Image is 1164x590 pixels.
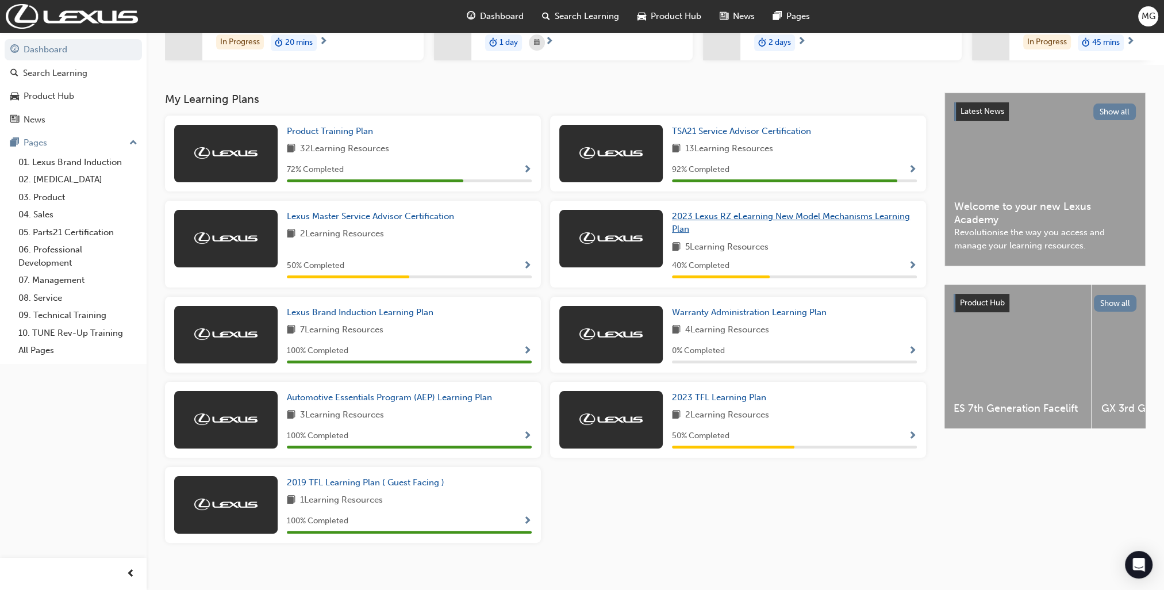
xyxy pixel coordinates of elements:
a: Search Learning [5,63,142,84]
a: news-iconNews [710,5,764,28]
span: 100 % Completed [287,344,348,358]
a: 2019 TFL Learning Plan ( Guest Facing ) [287,476,449,489]
a: Product Training Plan [287,125,378,138]
span: duration-icon [1082,36,1090,51]
span: 20 mins [285,36,313,49]
span: Show Progress [908,165,917,175]
span: Show Progress [908,346,917,357]
button: Show Progress [908,344,917,358]
span: search-icon [542,9,550,24]
button: Pages [5,132,142,154]
span: Product Training Plan [287,126,373,136]
span: news-icon [720,9,728,24]
img: Trak [194,232,258,244]
span: 32 Learning Resources [300,142,389,156]
span: Show Progress [523,346,532,357]
button: Show Progress [523,344,532,358]
div: Product Hub [24,90,74,103]
a: 09. Technical Training [14,307,142,324]
span: car-icon [10,91,19,102]
span: 0 % Completed [672,344,725,358]
span: 3 Learning Resources [300,408,384,423]
span: 2 Learning Resources [685,408,769,423]
div: In Progress [1023,35,1071,50]
a: News [5,109,142,131]
span: 2 days [769,36,791,49]
span: TSA21 Service Advisor Certification [672,126,811,136]
img: Trak [194,499,258,510]
span: Pages [786,10,810,23]
span: next-icon [797,37,806,47]
span: next-icon [319,37,328,47]
span: Dashboard [480,10,524,23]
a: Lexus Brand Induction Learning Plan [287,306,438,319]
span: 2023 TFL Learning Plan [672,392,766,403]
span: duration-icon [275,36,283,51]
span: book-icon [672,142,681,156]
a: All Pages [14,342,142,359]
span: Lexus Master Service Advisor Certification [287,211,454,221]
span: Welcome to your new Lexus Academy [954,200,1136,226]
span: 1 Learning Resources [300,493,383,508]
span: 7 Learning Resources [300,323,383,338]
img: Trak [194,147,258,159]
span: book-icon [287,142,295,156]
a: Latest NewsShow allWelcome to your new Lexus AcademyRevolutionise the way you access and manage y... [944,93,1146,266]
span: Show Progress [523,431,532,442]
a: Warranty Administration Learning Plan [672,306,831,319]
span: 40 % Completed [672,259,729,273]
button: Show Progress [908,429,917,443]
img: Trak [194,328,258,340]
span: 2 Learning Resources [300,227,384,242]
a: 2023 Lexus RZ eLearning New Model Mechanisms Learning Plan [672,210,917,236]
button: Show Progress [523,259,532,273]
a: 2023 TFL Learning Plan [672,391,771,404]
button: Show Progress [523,514,532,528]
span: 50 % Completed [672,430,729,443]
span: guage-icon [467,9,475,24]
h3: My Learning Plans [165,93,926,106]
span: Latest News [961,106,1004,116]
span: 5 Learning Resources [685,240,769,255]
a: guage-iconDashboard [458,5,533,28]
span: book-icon [287,408,295,423]
button: DashboardSearch LearningProduct HubNews [5,37,142,132]
button: Show all [1093,104,1136,120]
span: guage-icon [10,45,19,55]
span: 4 Learning Resources [685,323,769,338]
div: Open Intercom Messenger [1125,551,1153,578]
a: TSA21 Service Advisor Certification [672,125,816,138]
span: Revolutionise the way you access and manage your learning resources. [954,226,1136,252]
span: pages-icon [773,9,782,24]
span: Product Hub [960,298,1005,308]
span: 72 % Completed [287,163,344,177]
span: 45 mins [1092,36,1120,49]
span: book-icon [287,323,295,338]
span: Lexus Brand Induction Learning Plan [287,307,433,317]
img: Trak [579,147,643,159]
span: 100 % Completed [287,430,348,443]
div: Search Learning [23,67,87,80]
span: news-icon [10,115,19,125]
span: up-icon [129,136,137,151]
span: Product Hub [651,10,701,23]
a: Product HubShow all [954,294,1136,312]
span: MG [1142,10,1155,23]
span: News [733,10,755,23]
span: search-icon [10,68,18,79]
a: 06. Professional Development [14,241,142,271]
a: car-iconProduct Hub [628,5,710,28]
a: 07. Management [14,271,142,289]
span: Warranty Administration Learning Plan [672,307,827,317]
span: duration-icon [758,36,766,51]
button: Show Progress [908,163,917,177]
span: ES 7th Generation Facelift [954,402,1082,415]
span: book-icon [672,240,681,255]
span: 2019 TFL Learning Plan ( Guest Facing ) [287,477,444,488]
span: book-icon [287,227,295,242]
a: Product Hub [5,86,142,107]
span: 2023 Lexus RZ eLearning New Model Mechanisms Learning Plan [672,211,910,235]
span: book-icon [672,408,681,423]
button: Show all [1094,295,1137,312]
a: 03. Product [14,189,142,206]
